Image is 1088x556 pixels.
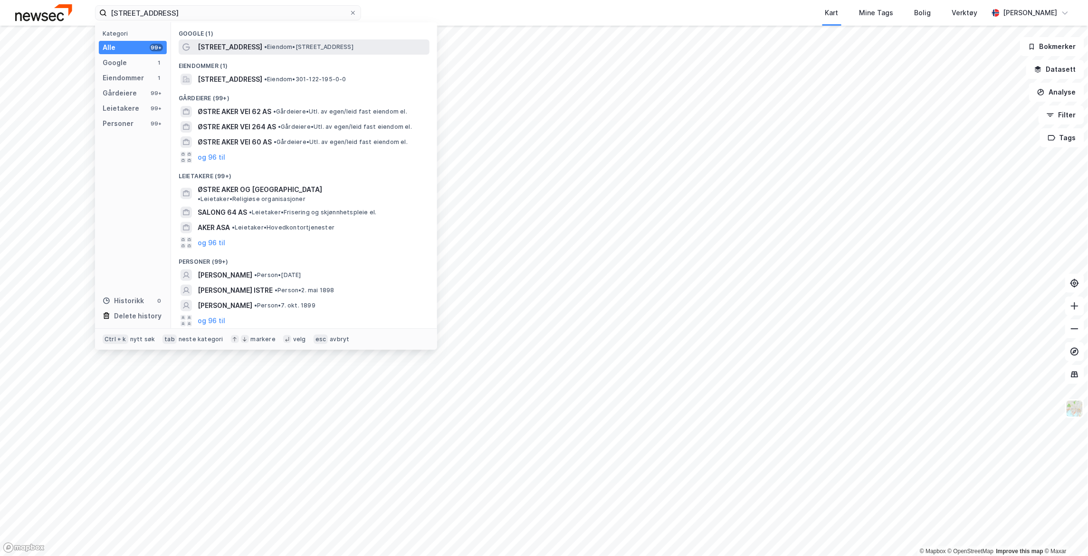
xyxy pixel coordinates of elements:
div: Leietakere (99+) [171,165,437,182]
div: Historikk [103,295,144,307]
div: Mine Tags [859,7,894,19]
span: • [232,224,235,231]
div: Bolig [915,7,931,19]
img: Z [1066,400,1084,418]
div: Ctrl + k [103,335,128,344]
div: 1 [155,74,163,82]
span: • [273,108,276,115]
span: AKER ASA [198,222,230,233]
div: 99+ [150,89,163,97]
span: • [274,138,277,145]
button: Analyse [1029,83,1084,102]
span: Person • [DATE] [254,271,301,279]
span: • [254,302,257,309]
div: Verktøy [952,7,978,19]
div: 99+ [150,105,163,112]
div: tab [162,335,177,344]
div: Eiendommer [103,72,144,84]
span: Person • 7. okt. 1899 [254,302,315,309]
span: • [275,287,277,294]
div: [PERSON_NAME] [1003,7,1058,19]
span: Eiendom • 301-122-195-0-0 [264,76,346,83]
span: • [278,123,281,130]
span: [PERSON_NAME] [198,269,252,281]
button: og 96 til [198,315,225,326]
div: esc [314,335,328,344]
button: Bokmerker [1020,37,1084,56]
span: Person • 2. mai 1898 [275,287,334,294]
div: 99+ [150,44,163,51]
span: ØSTRE AKER OG [GEOGRAPHIC_DATA] [198,184,322,195]
a: Mapbox homepage [3,542,45,553]
span: • [198,195,200,202]
div: Delete history [114,310,162,322]
span: [PERSON_NAME] ISTRE [198,285,273,296]
span: [STREET_ADDRESS] [198,41,262,53]
div: Personer (99+) [171,250,437,268]
span: Leietaker • Religiøse organisasjoner [198,195,305,203]
div: neste kategori [179,336,223,343]
div: avbryt [330,336,349,343]
span: SALONG 64 AS [198,207,247,218]
span: ØSTRE AKER VEI 60 AS [198,136,272,148]
span: ØSTRE AKER VEI 264 AS [198,121,276,133]
div: Kategori [103,30,167,37]
span: • [249,209,252,216]
div: Alle [103,42,115,53]
div: 1 [155,59,163,67]
span: ØSTRE AKER VEI 62 AS [198,106,271,117]
span: [PERSON_NAME] [198,300,252,311]
div: 99+ [150,120,163,127]
div: Leietakere [103,103,139,114]
img: newsec-logo.f6e21ccffca1b3a03d2d.png [15,4,72,21]
button: Tags [1040,128,1084,147]
div: velg [293,336,306,343]
input: Søk på adresse, matrikkel, gårdeiere, leietakere eller personer [107,6,349,20]
div: nytt søk [130,336,155,343]
div: markere [251,336,276,343]
span: Eiendom • [STREET_ADDRESS] [264,43,353,51]
span: Gårdeiere • Utl. av egen/leid fast eiendom el. [273,108,407,115]
span: [STREET_ADDRESS] [198,74,262,85]
div: Google (1) [171,22,437,39]
div: Kontrollprogram for chat [1040,510,1088,556]
span: Leietaker • Hovedkontortjenester [232,224,334,231]
a: Improve this map [996,548,1043,555]
div: Gårdeiere (99+) [171,87,437,104]
div: Gårdeiere [103,87,137,99]
span: Gårdeiere • Utl. av egen/leid fast eiendom el. [278,123,412,131]
a: Mapbox [920,548,946,555]
div: Eiendommer (1) [171,55,437,72]
span: • [264,76,267,83]
div: Kart [825,7,839,19]
button: Filter [1039,105,1084,125]
span: • [264,43,267,50]
span: Gårdeiere • Utl. av egen/leid fast eiendom el. [274,138,408,146]
button: Datasett [1026,60,1084,79]
div: Personer [103,118,134,129]
button: og 96 til [198,237,225,249]
button: og 96 til [198,152,225,163]
span: • [254,271,257,278]
iframe: Chat Widget [1040,510,1088,556]
div: Google [103,57,127,68]
span: Leietaker • Frisering og skjønnhetspleie el. [249,209,377,216]
a: OpenStreetMap [948,548,994,555]
div: 0 [155,297,163,305]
